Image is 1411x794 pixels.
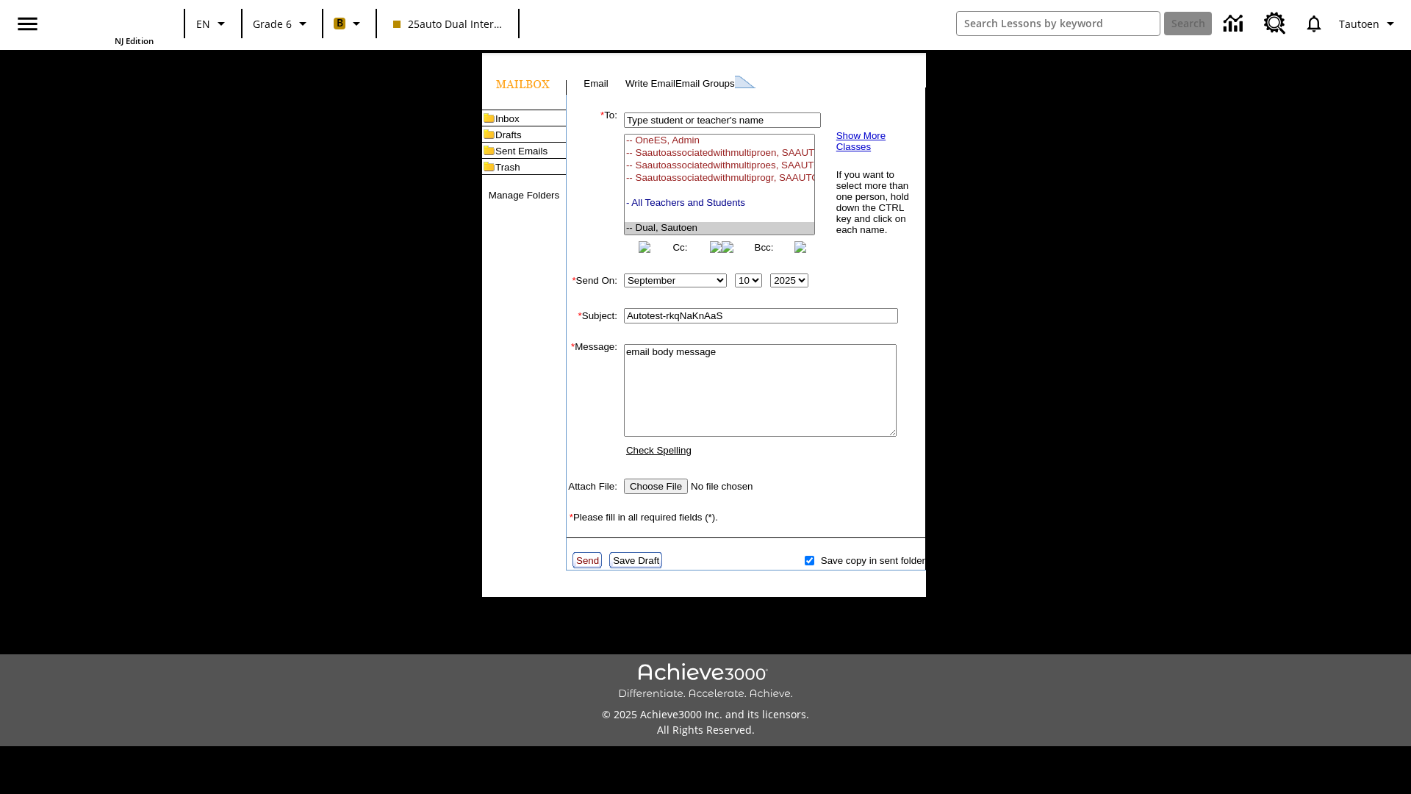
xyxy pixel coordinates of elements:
img: black_spacer.gif [566,570,926,571]
img: spacer.gif [617,179,621,187]
option: -- Dual, Sautoen [625,222,814,235]
a: Show More Classes [836,130,886,152]
a: Inbox [495,113,520,124]
option: -- OneES, Admin [625,135,814,147]
a: Email Groups [675,78,735,89]
img: spacer.gif [567,568,568,570]
td: If you want to select more than one person, hold down the CTRL key and click on each name. [836,168,913,236]
span: NJ Edition [115,35,154,46]
td: Save copy in sent folder [816,552,925,568]
a: Cc: [672,242,687,253]
img: spacer.gif [617,315,618,316]
img: spacer.gif [567,538,578,549]
img: table_footer_right.gif [910,584,926,597]
img: spacer.gif [567,497,581,512]
input: search field [957,12,1160,35]
td: To: [567,110,617,256]
span: 25auto Dual International [393,16,502,32]
button: Open side menu [6,2,49,46]
img: spacer.gif [567,523,581,537]
img: spacer.gif [567,461,581,476]
option: -- Saautoassociatedwithmultiprogr, SAAUTOASSOCIATEDWITHMULTIPROGRAMCLA [625,172,814,185]
a: Email [584,78,608,89]
img: button_left.png [639,241,650,253]
a: Send [576,555,599,566]
td: Send On: [567,271,617,290]
option: -- Saautoassociatedwithmultiproen, SAAUTOASSOCIATEDWITHMULTIPROGRAMEN [625,147,814,160]
td: Please fill in all required fields (*). [567,512,925,523]
img: spacer.gif [567,559,570,562]
img: folder_icon.gif [482,143,495,158]
img: spacer.gif [567,290,581,305]
a: Notifications [1295,4,1333,43]
img: folder_icon.gif [482,110,495,126]
img: spacer.gif [567,326,581,341]
td: Attach File: [567,476,617,497]
img: button_left.png [722,241,733,253]
a: Resource Center, Will open in new tab [1255,4,1295,43]
a: Write Email [625,78,675,89]
a: Manage Folders [489,190,559,201]
img: folder_icon.gif [482,126,495,142]
img: folder_icon.gif [482,159,495,174]
td: Message: [567,341,617,461]
button: Profile/Settings [1333,10,1405,37]
a: Sent Emails [495,146,547,157]
img: spacer.gif [567,551,568,552]
a: Trash [495,162,520,173]
img: button_right.png [710,241,722,253]
span: Tautoen [1339,16,1379,32]
img: spacer.gif [617,280,618,281]
option: - All Teachers and Students [625,197,814,210]
button: Grade: Grade 6, Select a grade [247,10,317,37]
div: Home [58,4,154,46]
span: Grade 6 [253,16,292,32]
img: spacer.gif [567,256,581,271]
span: B [337,14,343,32]
a: Drafts [495,129,522,140]
button: Language: EN, Select a language [190,10,237,37]
button: Boost Class color is peach. Change class color [328,10,371,37]
a: Bcc: [755,242,774,253]
td: Subject: [567,305,617,326]
img: table_footer_left.gif [482,584,498,597]
a: Data Center [1215,4,1255,44]
img: spacer.gif [567,549,568,551]
img: Achieve3000 Differentiate Accelerate Achieve [618,663,793,701]
img: spacer.gif [617,401,618,401]
span: EN [196,16,210,32]
img: button_right.png [794,241,806,253]
a: Save Draft [613,555,659,566]
option: -- Saautoassociatedwithmultiproes, SAAUTOASSOCIATEDWITHMULTIPROGRAMES [625,160,814,172]
a: Check Spelling [626,445,692,456]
